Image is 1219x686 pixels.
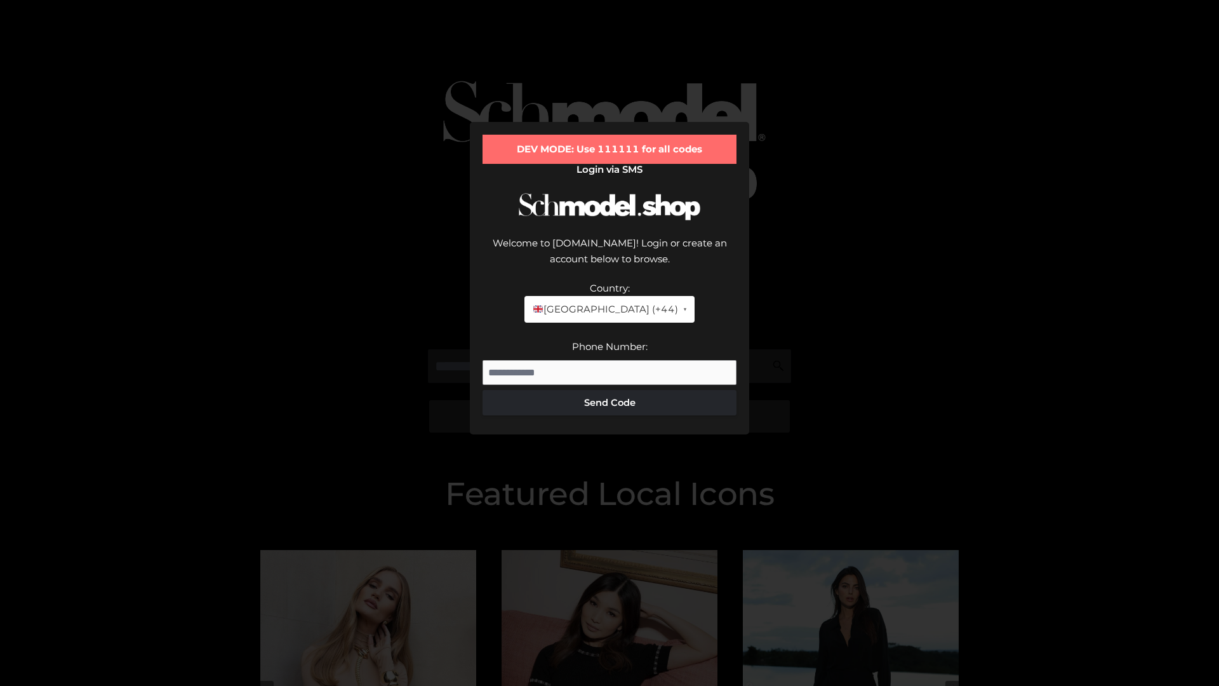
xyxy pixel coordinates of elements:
button: Send Code [483,390,736,415]
img: 🇬🇧 [533,304,543,314]
div: Welcome to [DOMAIN_NAME]! Login or create an account below to browse. [483,235,736,280]
img: Schmodel Logo [514,182,705,232]
label: Phone Number: [572,340,648,353]
span: [GEOGRAPHIC_DATA] (+44) [532,301,677,318]
h2: Login via SMS [483,164,736,175]
label: Country: [590,282,630,294]
div: DEV MODE: Use 111111 for all codes [483,135,736,164]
